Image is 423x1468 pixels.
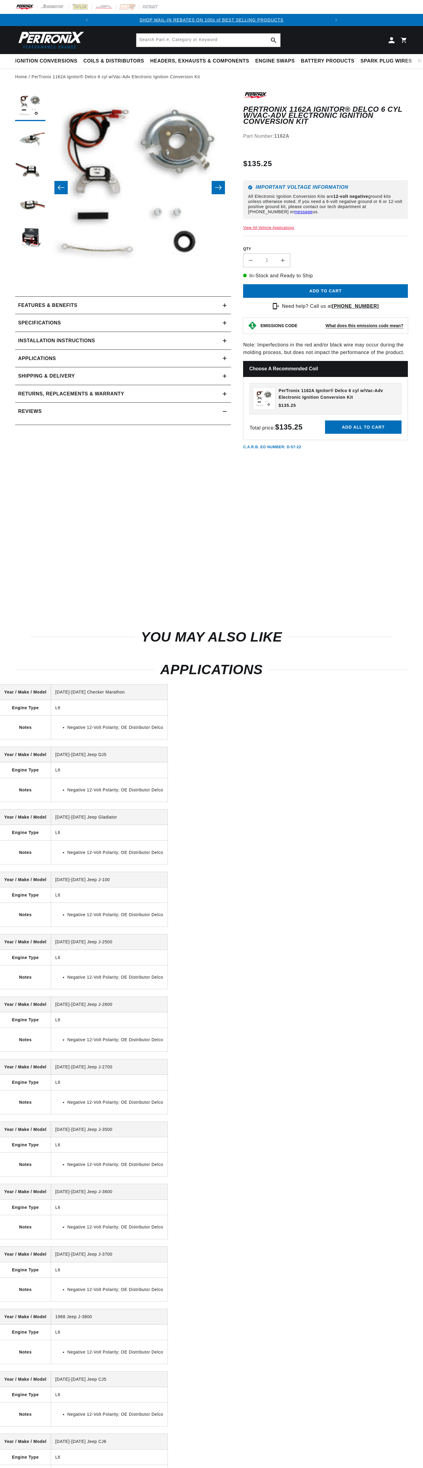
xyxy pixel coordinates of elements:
[325,323,403,328] strong: What does this emissions code mean?
[18,301,77,309] h2: Features & Benefits
[31,73,200,80] a: PerTronix 1162A Ignitor® Delco 6 cyl w/Vac-Adv Electronic Ignition Conversion Kit
[357,54,415,68] summary: Spark Plug Wires
[51,1122,167,1137] td: [DATE]-[DATE] Jeep J-3500
[150,58,249,64] span: Headers, Exhausts & Components
[298,54,357,68] summary: Battery Products
[67,974,163,980] li: Negative 12-Volt Polarity; OE Distributor Delco
[51,825,167,840] td: L6
[67,1161,163,1168] li: Negative 12-Volt Polarity; OE Distributor Delco
[301,58,354,64] span: Battery Products
[51,684,167,700] td: [DATE]-[DATE] Checker Marathon
[333,194,368,199] strong: 12-volt negative
[212,181,225,194] button: Slide right
[18,372,75,380] h2: Shipping & Delivery
[51,950,167,965] td: L6
[67,1036,163,1043] li: Negative 12-Volt Polarity; OE Distributor Delco
[136,34,280,47] input: Search Part #, Category or Keyword
[51,1012,167,1028] td: L6
[18,355,56,362] span: Applications
[243,284,408,298] button: Add to cart
[15,91,45,121] button: Load image 1 in gallery view
[54,181,68,194] button: Slide left
[51,1449,167,1465] td: L6
[67,1411,163,1418] li: Negative 12-Volt Polarity; OE Distributor Delco
[18,390,124,398] h2: Returns, Replacements & Warranty
[51,700,167,715] td: L6
[67,1349,163,1355] li: Negative 12-Volt Polarity; OE Distributor Delco
[51,872,167,887] td: [DATE]-[DATE] Jeep J-100
[330,14,342,26] button: Translation missing: en.sections.announcements.next_announcement
[278,402,296,409] span: $135.25
[51,997,167,1012] td: [DATE]-[DATE] Jeep J-2600
[51,934,167,950] td: [DATE]-[DATE] Jeep J-2500
[67,849,163,856] li: Negative 12-Volt Polarity; OE Distributor Delco
[332,304,379,309] a: [PHONE_NUMBER]
[51,1075,167,1090] td: L6
[51,1262,167,1277] td: L6
[51,810,167,825] td: [DATE]-[DATE] Jeep Gladiator
[248,185,403,190] h6: Important Voltage Information
[275,423,303,431] strong: $135.25
[252,54,298,68] summary: Engine Swaps
[67,787,163,793] li: Negative 12-Volt Polarity; OE Distributor Delco
[15,350,231,368] a: Applications
[51,887,167,903] td: L6
[267,34,280,47] button: Search Part #, Category or Keyword
[15,58,77,64] span: Ignition Conversions
[260,323,297,328] strong: EMISSIONS CODE
[51,1059,167,1075] td: [DATE]-[DATE] Jeep J-2700
[51,1309,167,1325] td: 1968 Jeep J-3800
[15,91,231,284] media-gallery: Gallery Viewer
[67,1099,163,1106] li: Negative 12-Volt Polarity; OE Distributor Delco
[243,272,408,280] p: In-Stock and Ready to Ship
[51,1372,167,1387] td: [DATE]-[DATE] Jeep CJ5
[248,321,257,330] img: Emissions code
[93,17,330,23] div: Announcement
[15,664,408,675] h2: Applications
[80,54,147,68] summary: Coils & Distributors
[67,724,163,731] li: Negative 12-Volt Polarity; OE Distributor Delco
[15,297,231,314] summary: Features & Benefits
[15,314,231,332] summary: Specifications
[81,14,93,26] button: Translation missing: en.sections.announcements.previous_announcement
[243,132,408,140] div: Part Number:
[249,425,303,430] span: Total price:
[51,1137,167,1152] td: L6
[51,1184,167,1199] td: [DATE]-[DATE] Jeep J-3600
[67,911,163,918] li: Negative 12-Volt Polarity; OE Distributor Delco
[15,124,45,154] button: Load image 2 in gallery view
[18,337,95,345] h2: Installation instructions
[83,58,144,64] span: Coils & Distributors
[15,403,231,420] summary: Reviews
[15,332,231,349] summary: Installation instructions
[15,54,80,68] summary: Ignition Conversions
[51,1434,167,1449] td: [DATE]-[DATE] Jeep CJ6
[260,323,403,328] button: EMISSIONS CODEWhat does this emissions code mean?
[243,246,408,252] label: QTY
[243,158,272,169] span: $135.25
[18,407,42,415] h2: Reviews
[67,1224,163,1230] li: Negative 12-Volt Polarity; OE Distributor Delco
[15,191,45,221] button: Load image 4 in gallery view
[51,1247,167,1262] td: [DATE]-[DATE] Jeep J-3700
[147,54,252,68] summary: Headers, Exhausts & Components
[15,367,231,385] summary: Shipping & Delivery
[15,73,408,80] nav: breadcrumbs
[243,361,408,377] h2: Choose a Recommended Coil
[248,194,403,214] p: All Electronic Ignition Conversion Kits are ground kits unless otherwise noted. If you need a 6-v...
[51,1387,167,1402] td: L6
[15,73,27,80] a: Home
[30,631,393,643] h2: You may also like
[325,420,402,434] button: Add all to cart
[51,1325,167,1340] td: L6
[15,224,45,254] button: Load image 5 in gallery view
[67,1286,163,1293] li: Negative 12-Volt Polarity; OE Distributor Delco
[243,226,294,230] a: View All Vehicle Applications
[139,18,283,22] a: SHOP MAIL-IN REBATES ON 100s of BEST SELLING PRODUCTS
[18,319,61,327] h2: Specifications
[294,209,313,214] a: message
[360,58,412,64] span: Spark Plug Wires
[243,91,408,450] div: Note: Imperfections in the red and/or black wire may occur during the molding process, but does n...
[282,302,379,310] p: Need help? Call us at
